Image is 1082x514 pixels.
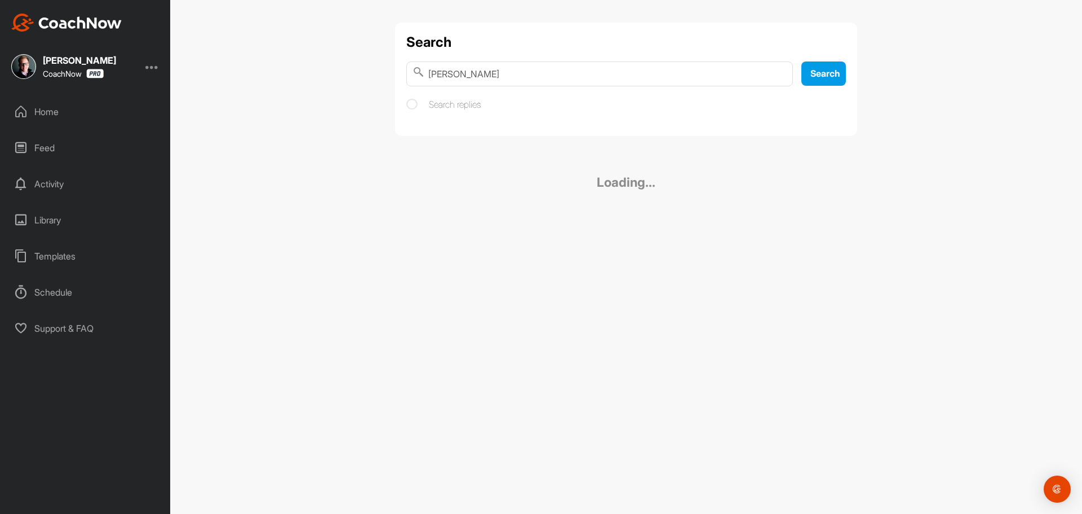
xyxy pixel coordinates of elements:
div: Activity [6,170,165,198]
div: Home [6,98,165,126]
h1: Search [406,34,846,50]
img: CoachNow Pro [86,69,104,78]
label: Search replies [406,98,481,111]
div: [PERSON_NAME] [43,56,116,65]
input: Search [406,61,793,86]
div: Library [6,206,165,234]
div: Schedule [6,278,165,306]
h2: Loading... [395,147,857,217]
span: Search [810,68,840,79]
img: CoachNow [11,14,122,32]
img: square_20b62fea31acd0f213c23be39da22987.jpg [11,54,36,79]
div: Support & FAQ [6,314,165,342]
div: CoachNow [43,69,104,78]
div: Templates [6,242,165,270]
button: Search [801,61,846,86]
div: Open Intercom Messenger [1044,476,1071,503]
div: Feed [6,134,165,162]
